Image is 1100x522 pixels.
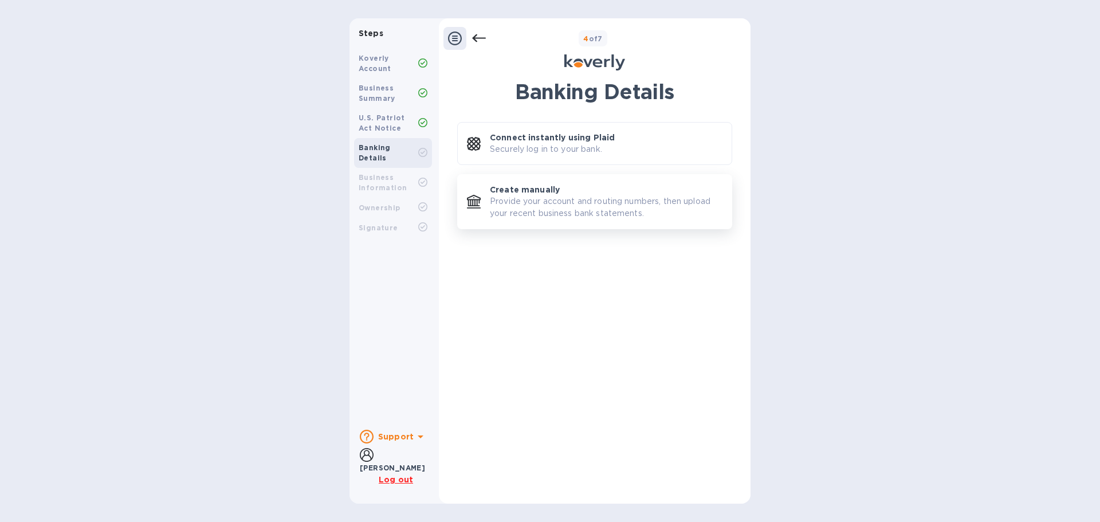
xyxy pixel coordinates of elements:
[360,464,425,472] b: [PERSON_NAME]
[378,432,414,441] b: Support
[457,174,732,229] button: Create manuallyProvide your account and routing numbers, then upload your recent business bank st...
[359,84,395,103] b: Business Summary
[457,122,732,165] button: Connect instantly using PlaidSecurely log in to your bank.
[490,132,615,143] p: Connect instantly using Plaid
[379,475,413,484] u: Log out
[457,80,732,104] h1: Banking Details
[359,29,383,38] b: Steps
[359,113,405,132] b: U.S. Patriot Act Notice
[359,54,391,73] b: Koverly Account
[490,143,602,155] p: Securely log in to your bank.
[359,223,398,232] b: Signature
[359,203,400,212] b: Ownership
[490,195,722,219] p: Provide your account and routing numbers, then upload your recent business bank statements.
[359,173,407,192] b: Business Information
[583,34,588,43] span: 4
[583,34,603,43] b: of 7
[490,184,560,195] p: Create manually
[359,143,391,162] b: Banking Details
